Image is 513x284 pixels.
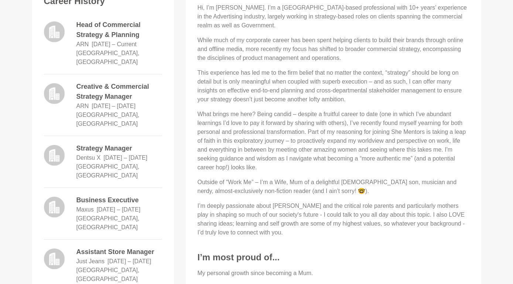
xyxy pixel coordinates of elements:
[76,195,162,205] dd: Business Executive
[76,162,162,180] dd: [GEOGRAPHIC_DATA], [GEOGRAPHIC_DATA]
[76,205,94,214] dd: Maxus
[44,83,65,104] img: logo
[76,20,162,40] dd: Head of Commercial Strategy & Planning
[198,252,469,263] h3: I’m most proud of...
[107,258,151,264] time: [DATE] – [DATE]
[97,206,141,213] time: [DATE] – [DATE]
[76,102,89,111] dd: ARN
[76,82,162,102] dd: Creative & Commercial Strategy Manager
[198,3,469,30] p: Hi, I’m [PERSON_NAME]. I’m a [GEOGRAPHIC_DATA]-based professional with 10+ years’ experience in t...
[76,111,162,128] dd: [GEOGRAPHIC_DATA], [GEOGRAPHIC_DATA]
[92,41,137,47] time: [DATE] – Current
[44,145,65,166] img: logo
[76,40,89,49] dd: ARN
[92,102,136,111] dd: November 2017 – November 2020
[76,49,162,67] dd: [GEOGRAPHIC_DATA], [GEOGRAPHIC_DATA]
[76,143,162,153] dd: Strategy Manager
[76,257,105,266] dd: Just Jeans
[198,202,469,237] p: I’m deeply passionate about [PERSON_NAME] and the critical role parents and particularly mothers ...
[76,247,162,257] dd: Assistant Store Manager
[92,103,136,109] time: [DATE] – [DATE]
[44,248,65,269] img: logo
[76,266,162,284] dd: [GEOGRAPHIC_DATA], [GEOGRAPHIC_DATA]
[198,178,469,196] p: Outside of “Work Me” – I’m a Wife, Mum of a delightful [DEMOGRAPHIC_DATA] son, musician and nerdy...
[198,269,469,278] p: My personal growth since becoming a Mum.
[103,153,147,162] dd: January 2016 – November 2017
[44,21,65,42] img: logo
[44,197,65,217] img: logo
[103,155,147,161] time: [DATE] – [DATE]
[97,205,141,214] dd: April 2013 – January 2016
[198,110,469,172] p: What brings me here? Being candid – despite a fruitful career to date (one in which I've abundant...
[107,257,151,266] dd: August 2007 – April 2013
[198,68,469,104] p: This experience has led me to the firm belief that no matter the context, “strategy” should be lo...
[92,40,137,49] dd: November 2020 – Current
[76,153,101,162] dd: Dentsu X
[198,36,469,62] p: While much of my corporate career has been spent helping clients to build their brands through on...
[76,214,162,232] dd: [GEOGRAPHIC_DATA], [GEOGRAPHIC_DATA]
